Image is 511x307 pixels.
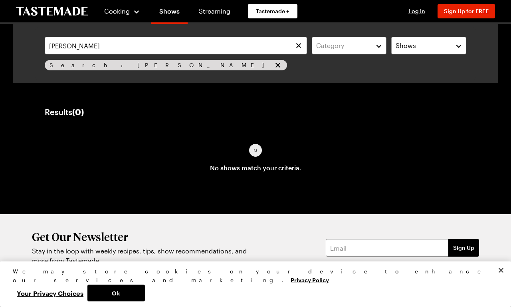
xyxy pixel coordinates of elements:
button: Category [312,37,387,54]
div: Results [45,107,84,117]
span: Log In [408,8,425,14]
p: No shows match your criteria. [210,163,301,173]
button: Close [492,261,510,279]
a: Tastemade + [248,4,297,18]
span: Cooking [104,7,130,15]
span: Sign Up for FREE [444,8,489,14]
button: Sign Up [448,239,479,257]
a: To Tastemade Home Page [16,7,88,16]
div: We may store cookies on your device to enhance our services and marketing. [13,267,491,285]
button: Log In [401,7,433,15]
input: Search [45,37,307,54]
img: Missing content placeholder [240,144,271,157]
span: Search: [PERSON_NAME] [50,61,272,70]
button: Ok [87,285,145,301]
p: Stay in the loop with weekly recipes, tips, show recommendations, and more from Tastemade. [32,246,252,265]
button: remove Search: Michael Voltaggio [273,61,282,70]
button: Sign Up for FREE [438,4,495,18]
span: Tastemade + [256,7,289,15]
input: Email [326,239,448,257]
h2: Get Our Newsletter [32,230,252,243]
button: Shows [391,37,466,54]
div: Category [316,41,370,50]
button: Your Privacy Choices [13,285,87,301]
div: Privacy [13,267,491,301]
button: Cooking [104,2,140,21]
span: Sign Up [453,244,474,252]
span: ( 0 ) [72,107,84,117]
a: More information about your privacy, opens in a new tab [291,276,329,283]
a: Shows [151,2,188,24]
button: Clear search [294,41,303,50]
span: Shows [396,41,416,50]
